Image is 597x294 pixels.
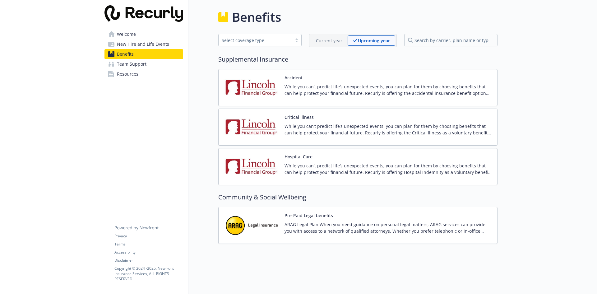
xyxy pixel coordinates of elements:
a: Benefits [104,49,183,59]
a: Disclaimer [114,258,183,263]
p: Copyright © 2024 - 2025 , Newfront Insurance Services, ALL RIGHTS RESERVED [114,266,183,282]
img: Lincoln Financial Group carrier logo [224,114,280,140]
p: While you can’t predict life’s unexpected events, you can plan for them by choosing benefits that... [285,162,492,175]
span: Resources [117,69,138,79]
p: Upcoming year [358,37,390,44]
a: Team Support [104,59,183,69]
a: Welcome [104,29,183,39]
button: Critical Illness [285,114,314,120]
p: While you can’t predict life’s unexpected events, you can plan for them by choosing benefits that... [285,123,492,136]
button: Pre-Paid Legal benefits [285,212,333,219]
h1: Benefits [232,8,281,26]
img: ARAG Insurance Company carrier logo [224,212,280,239]
a: New Hire and Life Events [104,39,183,49]
input: search by carrier, plan name or type [404,34,497,46]
span: New Hire and Life Events [117,39,169,49]
p: ARAG Legal Plan When you need guidance on personal legal matters, ARAG services can provide you w... [285,221,492,234]
p: While you can’t predict life’s unexpected events, you can plan for them by choosing benefits that... [285,83,492,96]
button: Hospital Care [285,153,312,160]
span: Welcome [117,29,136,39]
div: Select coverage type [222,37,289,44]
button: Accident [285,74,303,81]
span: Benefits [117,49,134,59]
img: Lincoln Financial Group carrier logo [224,74,280,101]
a: Privacy [114,233,183,239]
h2: Supplemental Insurance [218,55,497,64]
a: Resources [104,69,183,79]
span: Team Support [117,59,146,69]
h2: Community & Social Wellbeing [218,193,497,202]
a: Terms [114,241,183,247]
a: Accessibility [114,250,183,255]
p: Current year [316,37,342,44]
img: Lincoln Financial Group carrier logo [224,153,280,180]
